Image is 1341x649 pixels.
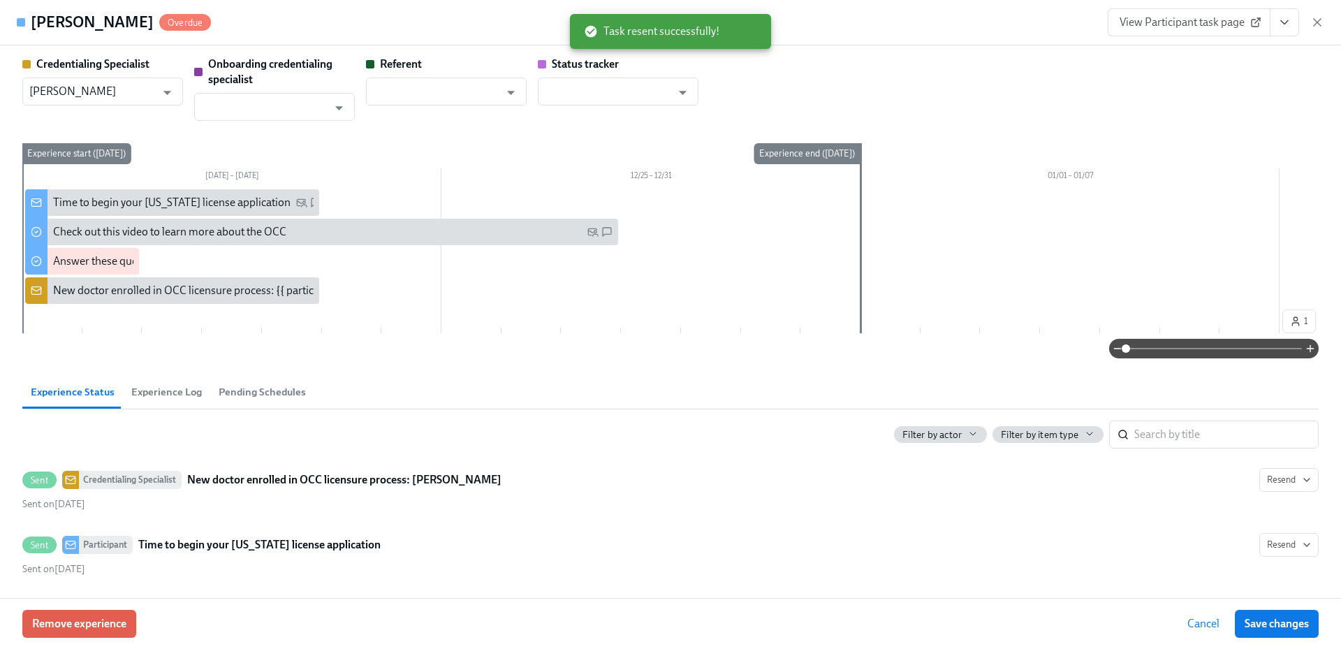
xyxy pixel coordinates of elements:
span: Experience Status [31,384,115,400]
button: Filter by actor [894,426,987,443]
div: 01/01 – 01/07 [860,168,1280,187]
span: View Participant task page [1120,15,1259,29]
strong: Credentialing Specialist [36,57,149,71]
span: Cancel [1187,617,1219,631]
div: Experience end ([DATE]) [754,143,860,164]
button: Open [672,82,694,103]
button: Filter by item type [992,426,1104,443]
button: Open [156,82,178,103]
button: Remove experience [22,610,136,638]
span: Pending Schedules [219,384,306,400]
button: Open [328,97,350,119]
a: View Participant task page [1108,8,1270,36]
button: Save changes [1235,610,1319,638]
div: Time to begin your [US_STATE] license application [53,195,291,210]
strong: Time to begin your [US_STATE] license application [138,537,381,553]
div: Credentialing Specialist [79,471,182,489]
div: Check out this video to learn more about the OCC [53,224,286,240]
strong: Onboarding credentialing specialist [208,57,332,86]
span: Resend [1267,473,1311,487]
svg: SMS [601,226,613,238]
div: Experience start ([DATE]) [22,143,131,164]
span: Task resent successfully! [584,24,719,39]
button: 1 [1282,309,1316,333]
span: Wednesday, December 18th 2024, 1:01 pm [22,563,85,575]
span: Remove experience [32,617,126,631]
button: Open [500,82,522,103]
span: Resend [1267,538,1311,552]
span: 1 [1290,314,1308,328]
span: Sent [22,540,57,550]
svg: Personal Email [587,226,599,238]
span: Sent [22,475,57,486]
strong: New doctor enrolled in OCC licensure process: [PERSON_NAME] [187,472,501,488]
div: [DATE] – [DATE] [22,168,441,187]
span: Overdue [159,17,211,28]
button: Cancel [1178,610,1229,638]
input: Search by title [1134,421,1319,449]
strong: Referent [380,57,422,71]
button: View task page [1270,8,1299,36]
h4: [PERSON_NAME] [31,12,154,33]
svg: SMS [310,197,321,208]
button: SentParticipantTime to begin your [US_STATE] license applicationSent on[DATE] [1259,533,1319,557]
button: SentCredentialing SpecialistNew doctor enrolled in OCC licensure process: [PERSON_NAME]Sent on[DATE] [1259,468,1319,492]
span: Save changes [1245,617,1309,631]
span: Experience Log [131,384,202,400]
div: New doctor enrolled in OCC licensure process: {{ participant.fullName }} [53,283,396,298]
svg: Personal Email [296,197,307,208]
strong: Status tracker [552,57,619,71]
div: Answer these questions to get tailored instructions for the [US_STATE] licensing process [53,254,469,269]
span: Wednesday, December 18th 2024, 12:11 pm [22,498,85,510]
div: 12/25 – 12/31 [441,168,860,187]
div: Participant [79,536,133,554]
span: Filter by item type [1001,428,1078,442]
span: Filter by actor [902,428,962,442]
